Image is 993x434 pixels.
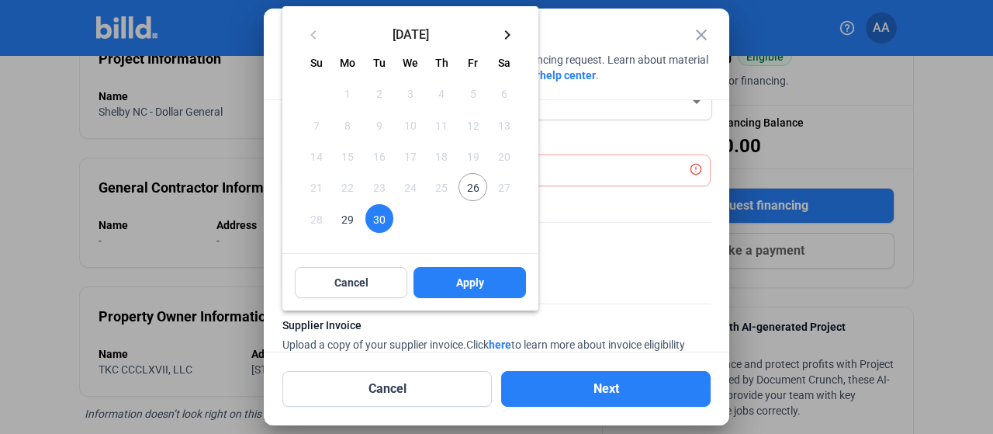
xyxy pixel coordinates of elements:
[365,111,393,139] span: 9
[395,141,426,172] button: September 17, 2025
[396,173,424,201] span: 24
[426,109,457,141] button: September 11, 2025
[334,173,362,201] span: 22
[364,203,395,234] button: September 30, 2025
[303,204,330,232] span: 28
[365,173,393,201] span: 23
[489,109,520,141] button: September 13, 2025
[458,142,486,170] span: 19
[332,203,363,234] button: September 29, 2025
[334,275,368,290] span: Cancel
[468,57,478,69] span: Fr
[364,141,395,172] button: September 16, 2025
[490,173,518,201] span: 27
[457,78,488,109] button: September 5, 2025
[364,172,395,203] button: September 23, 2025
[403,57,418,69] span: We
[427,142,455,170] span: 18
[457,141,488,172] button: September 19, 2025
[334,142,362,170] span: 15
[295,267,407,298] button: Cancel
[332,141,363,172] button: September 15, 2025
[303,111,330,139] span: 7
[304,26,323,44] mat-icon: keyboard_arrow_left
[457,109,488,141] button: September 12, 2025
[395,78,426,109] button: September 3, 2025
[426,78,457,109] button: September 4, 2025
[490,111,518,139] span: 13
[498,57,510,69] span: Sa
[340,57,355,69] span: Mo
[435,57,448,69] span: Th
[413,267,526,298] button: Apply
[457,172,488,203] button: September 26, 2025
[332,109,363,141] button: September 8, 2025
[301,109,332,141] button: September 7, 2025
[458,173,486,201] span: 26
[365,142,393,170] span: 16
[396,79,424,107] span: 3
[329,27,492,40] span: [DATE]
[396,111,424,139] span: 10
[332,172,363,203] button: September 22, 2025
[365,204,393,232] span: 30
[489,78,520,109] button: September 6, 2025
[427,173,455,201] span: 25
[426,141,457,172] button: September 18, 2025
[395,109,426,141] button: September 10, 2025
[303,173,330,201] span: 21
[489,172,520,203] button: September 27, 2025
[458,111,486,139] span: 12
[498,26,517,44] mat-icon: keyboard_arrow_right
[396,142,424,170] span: 17
[334,204,362,232] span: 29
[490,79,518,107] span: 6
[373,57,386,69] span: Tu
[490,142,518,170] span: 20
[301,172,332,203] button: September 21, 2025
[334,111,362,139] span: 8
[458,79,486,107] span: 5
[310,57,323,69] span: Su
[426,172,457,203] button: September 25, 2025
[489,141,520,172] button: September 20, 2025
[427,79,455,107] span: 4
[456,275,484,290] span: Apply
[427,111,455,139] span: 11
[395,172,426,203] button: September 24, 2025
[334,79,362,107] span: 1
[303,142,330,170] span: 14
[332,78,363,109] button: September 1, 2025
[301,141,332,172] button: September 14, 2025
[364,109,395,141] button: September 9, 2025
[301,203,332,234] button: September 28, 2025
[365,79,393,107] span: 2
[364,78,395,109] button: September 2, 2025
